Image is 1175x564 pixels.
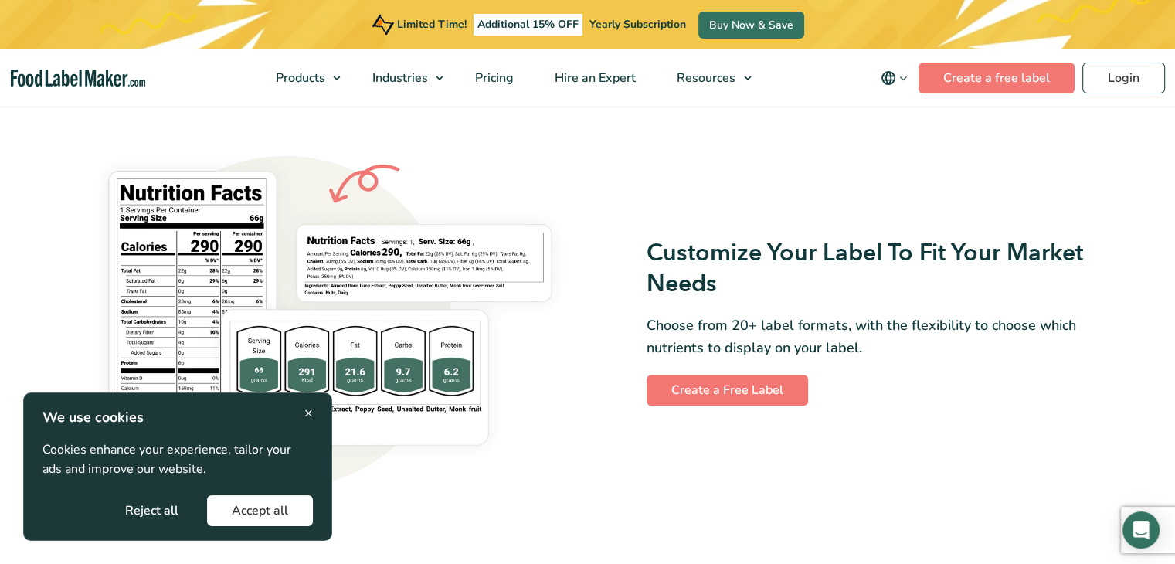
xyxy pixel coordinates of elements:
[919,63,1075,93] a: Create a free label
[550,70,637,87] span: Hire an Expert
[256,49,348,107] a: Products
[1082,63,1165,93] a: Login
[368,70,430,87] span: Industries
[589,17,686,32] span: Yearly Subscription
[42,440,313,480] p: Cookies enhance your experience, tailor your ads and improve our website.
[455,49,531,107] a: Pricing
[470,70,515,87] span: Pricing
[474,14,582,36] span: Additional 15% OFF
[304,403,313,423] span: ×
[207,495,313,526] button: Accept all
[647,238,1094,299] h3: Customize Your Label To Fit Your Market Needs
[397,17,467,32] span: Limited Time!
[672,70,737,87] span: Resources
[42,408,144,426] strong: We use cookies
[100,495,203,526] button: Reject all
[698,12,804,39] a: Buy Now & Save
[271,70,327,87] span: Products
[535,49,653,107] a: Hire an Expert
[647,314,1094,359] p: Choose from 20+ label formats, with the flexibility to choose which nutrients to display on your ...
[657,49,759,107] a: Resources
[1122,511,1160,549] div: Open Intercom Messenger
[352,49,451,107] a: Industries
[647,375,808,406] a: Create a Free Label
